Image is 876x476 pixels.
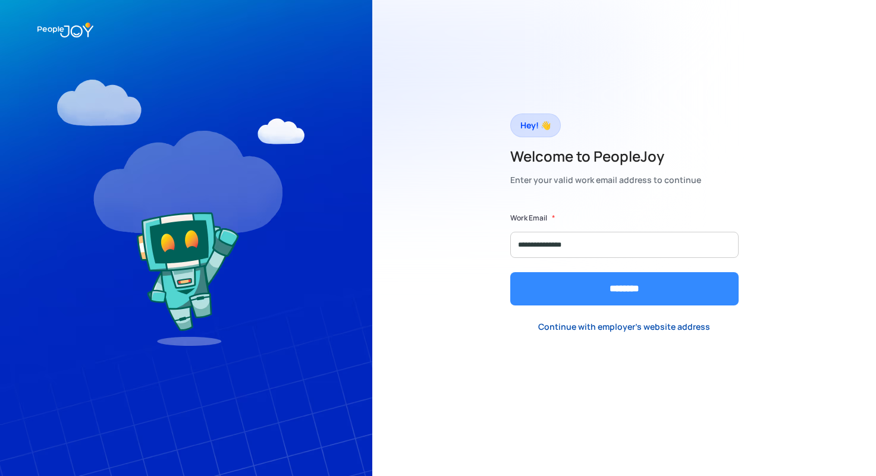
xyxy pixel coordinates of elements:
div: Continue with employer's website address [538,321,710,333]
label: Work Email [510,212,547,224]
a: Continue with employer's website address [529,314,720,339]
h2: Welcome to PeopleJoy [510,147,701,166]
div: Hey! 👋 [520,117,551,134]
div: Enter your valid work email address to continue [510,172,701,188]
form: Form [510,212,739,305]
